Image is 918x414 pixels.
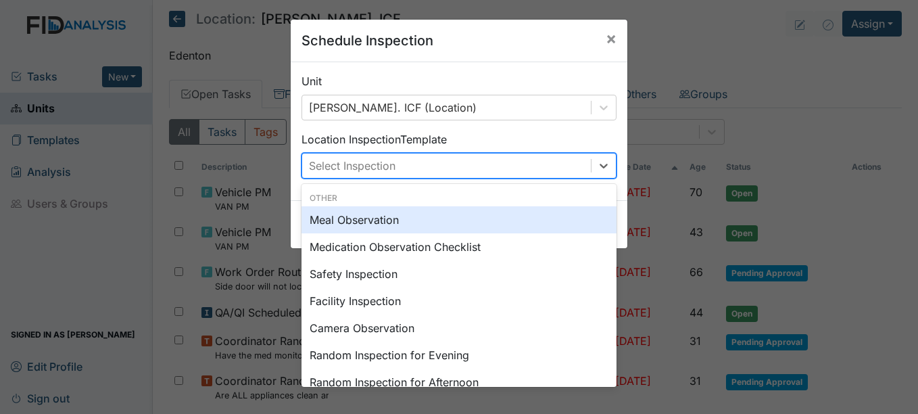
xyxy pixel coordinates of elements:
[309,99,477,116] div: [PERSON_NAME]. ICF (Location)
[301,131,447,147] label: Location Inspection Template
[301,233,617,260] div: Medication Observation Checklist
[301,206,617,233] div: Meal Observation
[301,73,322,89] label: Unit
[301,342,617,369] div: Random Inspection for Evening
[301,287,617,315] div: Facility Inspection
[309,158,395,174] div: Select Inspection
[301,192,617,204] div: Other
[301,260,617,287] div: Safety Inspection
[595,20,627,57] button: Close
[301,315,617,342] div: Camera Observation
[301,30,433,51] h5: Schedule Inspection
[606,28,617,48] span: ×
[301,369,617,396] div: Random Inspection for Afternoon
